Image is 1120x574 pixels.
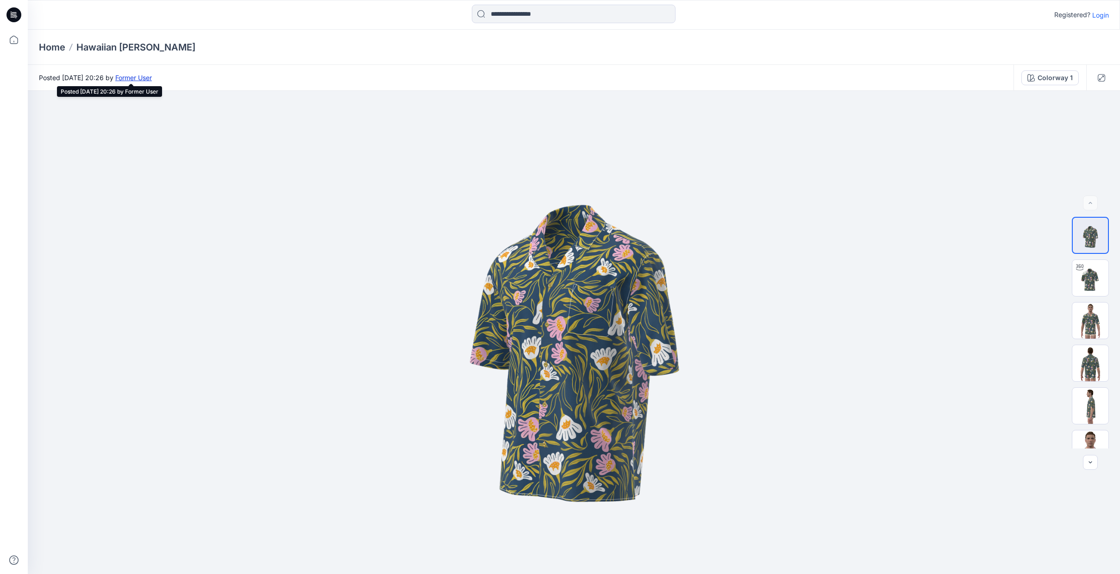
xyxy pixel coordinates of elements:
[1073,218,1108,253] img: BW M Top Colorway NRM
[332,91,815,574] img: eyJhbGciOiJIUzI1NiIsImtpZCI6IjAiLCJzbHQiOiJzZXMiLCJ0eXAiOiJKV1QifQ.eyJkYXRhIjp7InR5cGUiOiJzdG9yYW...
[1072,388,1108,424] img: BW M Top Left NRM
[1021,70,1079,85] button: Colorway 1
[39,73,152,82] span: Posted [DATE] 20:26 by
[1072,345,1108,381] img: BW M Top Back NRM
[1072,260,1108,296] img: BW M Top Turntable NRM
[1072,303,1108,339] img: BW M Top Front NRM
[1072,430,1108,467] img: BW M Top Front Chest NRM
[39,41,65,54] a: Home
[1054,9,1090,20] p: Registered?
[1092,10,1109,20] p: Login
[76,41,195,54] p: Hawaiian [PERSON_NAME]
[115,74,152,82] a: Former User
[1038,73,1073,83] div: Colorway 1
